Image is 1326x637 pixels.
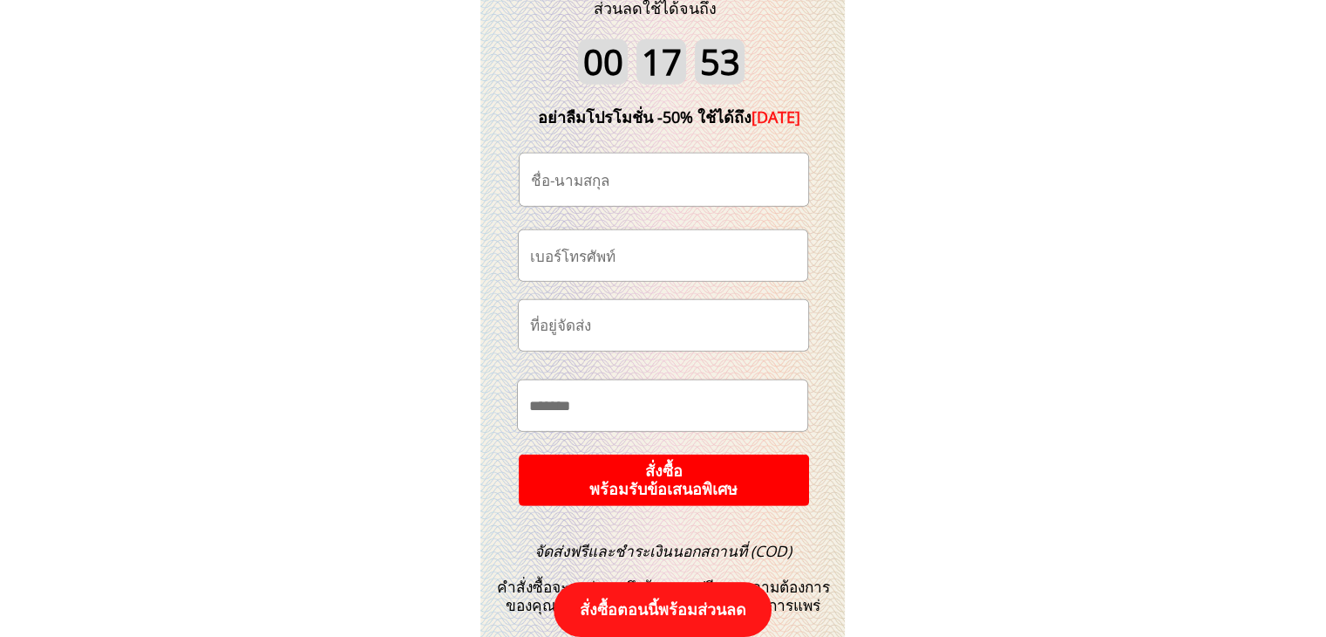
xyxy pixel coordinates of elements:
[526,300,801,351] input: ที่อยู่จัดส่ง
[516,454,811,506] p: สั่งซื้อ พร้อมรับข้อเสนอพิเศษ
[512,105,827,130] div: อย่าลืมโปรโมชั่น -50% ใช้ได้ถึง
[534,541,792,561] span: จัดส่งฟรีและชำระเงินนอกสถานที่ (COD)
[751,106,800,127] span: [DATE]
[527,154,801,206] input: ชื่อ-นามสกุล
[554,582,772,637] p: สั่งซื้อตอนนี้พร้อมส่วนลด
[526,230,800,280] input: เบอร์โทรศัพท์
[486,543,840,634] h3: คำสั่งซื้อจะถูกส่งตรงถึงบ้านคุณฟรีตามความต้องการของคุณในขณะที่ปิดมาตรฐานการป้องกันการแพร่ระบาด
